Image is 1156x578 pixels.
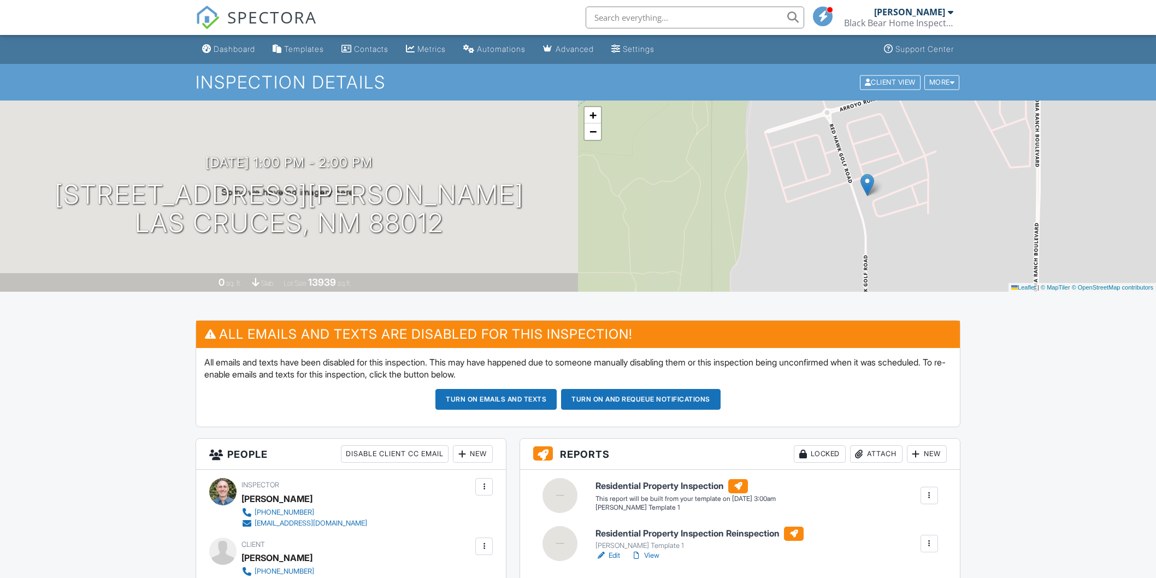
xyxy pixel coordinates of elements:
a: Advanced [539,39,598,60]
a: Templates [268,39,328,60]
a: Residential Property Inspection Reinspection [PERSON_NAME] Template 1 [595,527,804,551]
div: [PERSON_NAME] [874,7,945,17]
span: Inspector [241,481,279,489]
a: Metrics [402,39,450,60]
div: Support Center [895,44,954,54]
div: New [907,445,947,463]
div: This report will be built from your template on [DATE] 3:00am [595,494,776,503]
span: + [589,108,597,122]
a: Zoom out [585,123,601,140]
a: [PHONE_NUMBER] [241,566,367,577]
div: Contacts [354,44,388,54]
h3: [DATE] 1:00 pm - 2:00 pm [205,155,373,170]
a: Client View [859,78,923,86]
div: More [924,75,960,90]
div: [PERSON_NAME] [241,550,312,566]
span: | [1037,284,1039,291]
div: Automations [477,44,526,54]
span: sq.ft. [338,279,351,287]
h1: Inspection Details [196,73,960,92]
a: Settings [607,39,659,60]
a: Zoom in [585,107,601,123]
h6: Residential Property Inspection Reinspection [595,527,804,541]
div: [PHONE_NUMBER] [255,567,314,576]
a: SPECTORA [196,15,317,38]
a: Leaflet [1011,284,1036,291]
a: © OpenStreetMap contributors [1072,284,1153,291]
img: The Best Home Inspection Software - Spectora [196,5,220,30]
div: [EMAIL_ADDRESS][DOMAIN_NAME] [255,519,367,528]
div: Attach [850,445,903,463]
div: [PERSON_NAME] Template 1 [595,503,776,512]
div: Metrics [417,44,446,54]
div: Advanced [556,44,594,54]
a: Automations (Basic) [459,39,530,60]
a: Dashboard [198,39,259,60]
h3: People [196,439,506,470]
div: 13939 [308,276,336,288]
img: Marker [860,174,874,196]
h3: Reports [520,439,960,470]
a: Contacts [337,39,393,60]
p: All emails and texts have been disabled for this inspection. This may have happened due to someon... [204,356,952,381]
a: View [631,550,659,561]
div: [PERSON_NAME] [241,491,312,507]
a: © MapTiler [1041,284,1070,291]
div: 0 [219,276,225,288]
a: Edit [595,550,620,561]
div: Locked [794,445,846,463]
div: New [453,445,493,463]
button: Turn on emails and texts [435,389,557,410]
span: sq. ft. [226,279,241,287]
h3: All emails and texts are disabled for this inspection! [196,321,960,347]
div: Client View [860,75,921,90]
iframe: Intercom live chat [1119,541,1145,567]
span: Lot Size [284,279,306,287]
div: [PHONE_NUMBER] [255,508,314,517]
h6: Residential Property Inspection [595,479,776,493]
div: Black Bear Home Inspections [844,17,953,28]
a: [PHONE_NUMBER] [241,507,367,518]
h1: [STREET_ADDRESS][PERSON_NAME] Las Cruces, NM 88012 [55,180,524,238]
div: Disable Client CC Email [341,445,449,463]
a: [EMAIL_ADDRESS][DOMAIN_NAME] [241,518,367,529]
span: SPECTORA [227,5,317,28]
div: Dashboard [214,44,255,54]
div: Settings [623,44,654,54]
div: [PERSON_NAME] Template 1 [595,541,804,550]
button: Turn on and Requeue Notifications [561,389,721,410]
span: Client [241,540,265,548]
span: slab [261,279,273,287]
a: Support Center [880,39,958,60]
div: Templates [284,44,324,54]
input: Search everything... [586,7,804,28]
span: − [589,125,597,138]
